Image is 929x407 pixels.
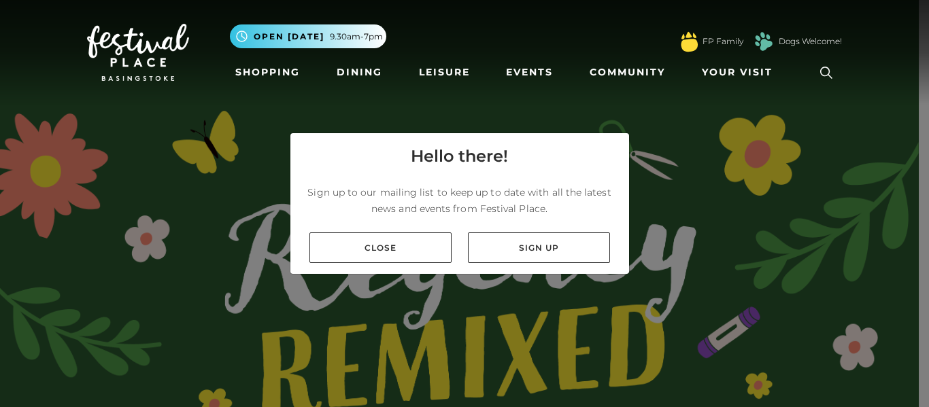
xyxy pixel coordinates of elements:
[501,60,558,85] a: Events
[696,60,785,85] a: Your Visit
[779,35,842,48] a: Dogs Welcome!
[702,65,773,79] span: Your Visit
[87,24,189,81] img: Festival Place Logo
[230,60,305,85] a: Shopping
[330,31,383,43] span: 9.30am-7pm
[230,24,386,48] button: Open [DATE] 9.30am-7pm
[331,60,388,85] a: Dining
[301,184,618,217] p: Sign up to our mailing list to keep up to date with all the latest news and events from Festival ...
[254,31,324,43] span: Open [DATE]
[468,232,610,263] a: Sign up
[584,60,671,85] a: Community
[411,144,508,169] h4: Hello there!
[413,60,475,85] a: Leisure
[309,232,452,263] a: Close
[703,35,743,48] a: FP Family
